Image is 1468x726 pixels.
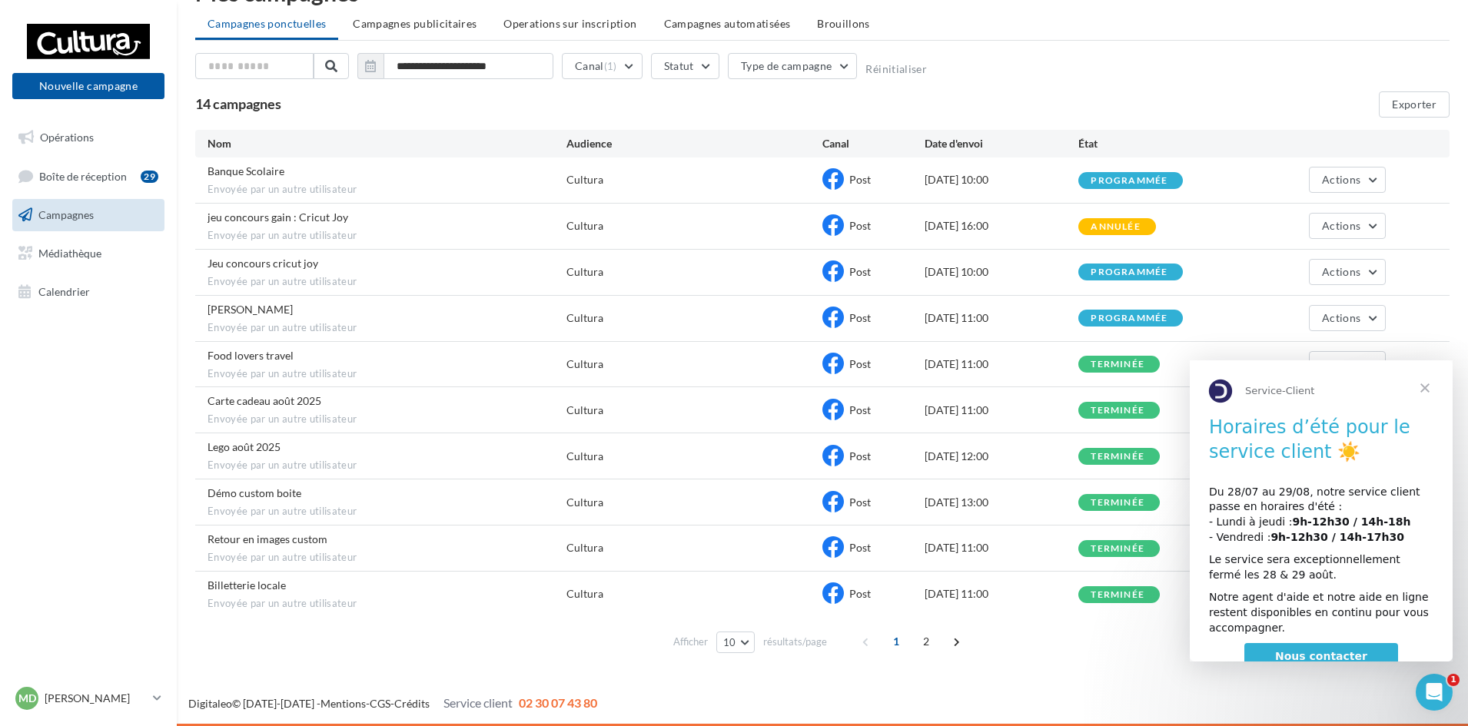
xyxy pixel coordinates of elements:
span: Post [849,173,871,186]
div: [DATE] 13:00 [925,495,1078,510]
div: [DATE] 10:00 [925,264,1078,280]
a: Boîte de réception29 [9,160,168,193]
span: Envoyée par un autre utilisateur [208,459,566,472]
a: Nous contacter [55,283,208,310]
span: Opérations [40,131,94,144]
div: [DATE] 16:00 [925,218,1078,234]
p: Environ 8 minutes [194,201,292,217]
div: Cultura [566,495,603,510]
iframe: Intercom live chat [1416,674,1453,711]
a: Digitaleo [188,697,232,710]
div: 👉 Pour Instagram, vous devez obligatoirement utiliser un ET le [59,356,267,420]
span: 2 [914,629,938,654]
span: Billetterie locale [208,578,286,592]
iframe: Intercom live chat message [1190,360,1453,661]
div: programmée [1091,176,1167,186]
h1: Tâches [125,6,184,32]
a: Mentions [321,697,366,710]
div: terminée [1091,360,1144,370]
span: Accueil [12,518,50,529]
span: © [DATE]-[DATE] - - - [188,697,597,710]
p: [PERSON_NAME] [45,691,147,706]
a: CGS [370,697,390,710]
a: Calendrier [9,276,168,308]
span: Envoyée par un autre utilisateur [208,275,566,289]
button: Statut [651,53,719,79]
div: [DATE] 10:00 [925,172,1078,187]
span: 02 30 07 43 80 [519,695,597,710]
span: Jeu concours cricut joy [208,257,318,270]
span: Campagnes [38,208,94,221]
button: Actions [1309,305,1386,331]
div: Cultura [566,172,603,187]
a: [EMAIL_ADDRESS][DOMAIN_NAME] [67,133,282,148]
span: Marjolaine Pauchet [208,303,293,316]
div: Service-Client de Digitaleo [99,164,239,179]
div: 👉 Assurez-vous d' de vos pages. [59,291,267,340]
span: Post [849,311,871,324]
span: Post [849,449,871,462]
div: Cultura [566,403,603,418]
span: Afficher [673,635,708,649]
span: 1 [1447,674,1460,686]
div: Cultura [566,218,603,234]
span: Envoyée par un autre utilisateur [208,229,566,243]
img: Profile image for Service-Client [68,159,93,184]
span: Post [849,496,871,509]
button: Actions [1309,213,1386,239]
a: Opérations [9,121,168,154]
span: Conversations [125,518,202,529]
button: Actions [1309,167,1386,193]
span: Post [849,403,871,416]
div: Cultura [566,449,603,464]
button: 10 [716,632,756,653]
span: Actions [1322,265,1360,278]
div: Cultura [566,264,603,280]
span: MD [18,691,36,706]
div: [DATE] 12:00 [925,449,1078,464]
div: Cultura [566,356,603,372]
span: Service client [443,695,513,710]
span: résultats/page [763,635,827,649]
div: Cultura [566,310,603,326]
button: Tâches [184,479,246,541]
button: Canal(1) [562,53,643,79]
span: Actions [1322,357,1360,370]
span: Post [849,357,871,370]
span: Post [849,265,871,278]
div: [DATE] 11:00 [925,403,1078,418]
div: programmée [1091,267,1167,277]
span: Démo custom boite [208,486,301,499]
div: 1Associer Facebook à Digitaleo [28,260,279,285]
div: programmée [1091,313,1167,323]
span: Actions [1322,173,1360,186]
span: Food lovers travel [208,349,294,362]
button: Conversations [123,479,184,541]
span: Campagnes automatisées [664,17,791,30]
b: relier à votre page Facebook. [59,390,267,418]
button: Réinitialiser [865,63,927,75]
span: Post [849,587,871,600]
button: Actions [1309,259,1386,285]
div: terminée [1091,498,1144,508]
div: terminée [1091,544,1144,554]
div: Associer Facebook à Digitaleo [59,266,261,281]
div: terminée [1091,590,1144,600]
span: Campagnes publicitaires [353,17,477,30]
div: Débuter sur les Réseaux Sociaux [22,58,286,113]
span: Carte cadeau août 2025 [208,394,321,407]
div: Canal [822,136,925,151]
b: utiliser un profil Facebook et d'être administrateur [59,293,257,337]
div: ✔️ Toutes ces conditions sont réunies ? Commencez l'association depuis " " en cliquant sur " ". [59,436,267,533]
button: Aide [246,479,307,541]
button: Type de campagne [728,53,858,79]
span: (1) [604,60,617,72]
span: 10 [723,636,736,648]
span: Lego août 2025 [208,440,281,453]
div: [DATE] 11:00 [925,586,1078,602]
span: Tâches [194,518,236,529]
